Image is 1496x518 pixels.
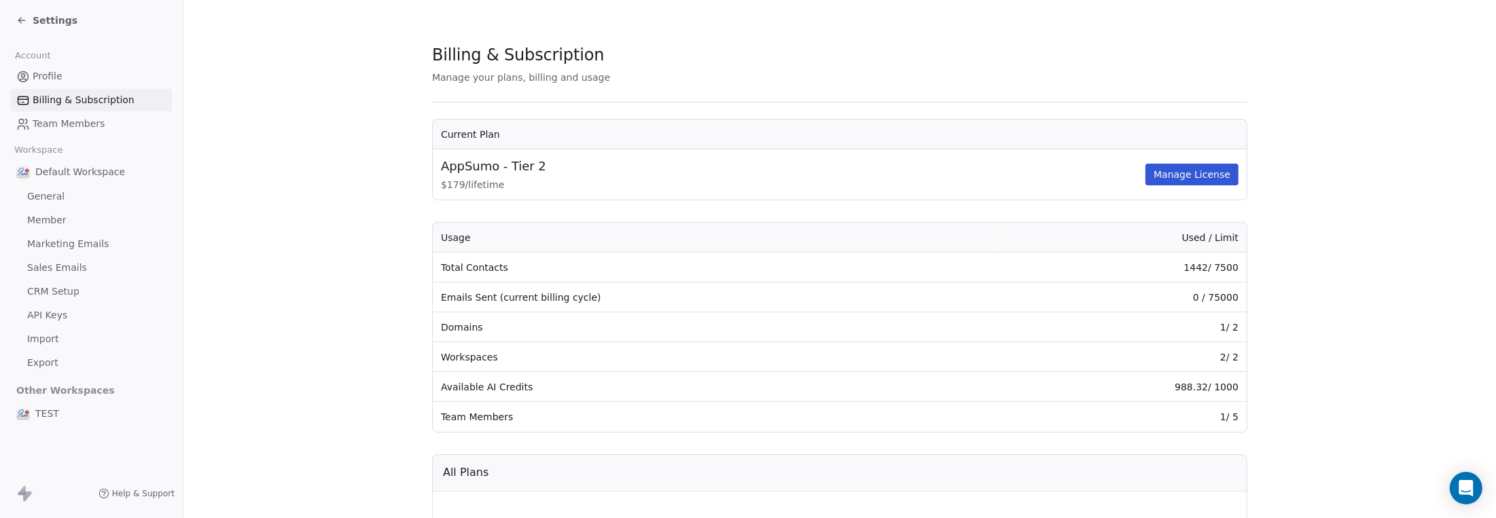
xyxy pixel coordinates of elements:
[993,223,1247,253] th: Used / Limit
[27,189,65,204] span: General
[16,165,30,179] img: logo_con%20trasparenza.png
[16,14,77,27] a: Settings
[11,209,172,232] a: Member
[1145,164,1239,185] button: Manage License
[33,69,63,84] span: Profile
[11,328,172,350] a: Import
[433,282,993,312] td: Emails Sent (current billing cycle)
[441,178,1143,191] span: $ 179 / lifetime
[993,253,1247,282] td: 1442 / 7500
[27,261,87,275] span: Sales Emails
[27,284,79,299] span: CRM Setup
[27,237,109,251] span: Marketing Emails
[112,488,175,499] span: Help & Support
[993,372,1247,402] td: 988.32 / 1000
[35,407,59,420] span: TEST
[993,342,1247,372] td: 2 / 2
[11,89,172,111] a: Billing & Subscription
[433,372,993,402] td: Available AI Credits
[433,402,993,432] td: Team Members
[441,158,546,175] span: AppSumo - Tier 2
[11,380,120,401] span: Other Workspaces
[35,165,125,179] span: Default Workspace
[33,117,105,131] span: Team Members
[33,14,77,27] span: Settings
[432,45,604,65] span: Billing & Subscription
[9,140,69,160] span: Workspace
[11,185,172,208] a: General
[993,402,1247,432] td: 1 / 5
[11,352,172,374] a: Export
[11,304,172,327] a: API Keys
[433,119,1247,149] th: Current Plan
[27,213,67,227] span: Member
[432,72,610,83] span: Manage your plans, billing and usage
[27,356,58,370] span: Export
[433,342,993,372] td: Workspaces
[433,253,993,282] td: Total Contacts
[11,65,172,88] a: Profile
[16,407,30,420] img: logo_con%20trasparenza.png
[11,113,172,135] a: Team Members
[993,282,1247,312] td: 0 / 75000
[9,45,56,66] span: Account
[443,464,488,481] span: All Plans
[33,93,135,107] span: Billing & Subscription
[11,233,172,255] a: Marketing Emails
[27,332,58,346] span: Import
[99,488,175,499] a: Help & Support
[11,257,172,279] a: Sales Emails
[993,312,1247,342] td: 1 / 2
[433,223,993,253] th: Usage
[433,312,993,342] td: Domains
[11,280,172,303] a: CRM Setup
[1450,472,1482,504] div: Open Intercom Messenger
[27,308,67,322] span: API Keys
